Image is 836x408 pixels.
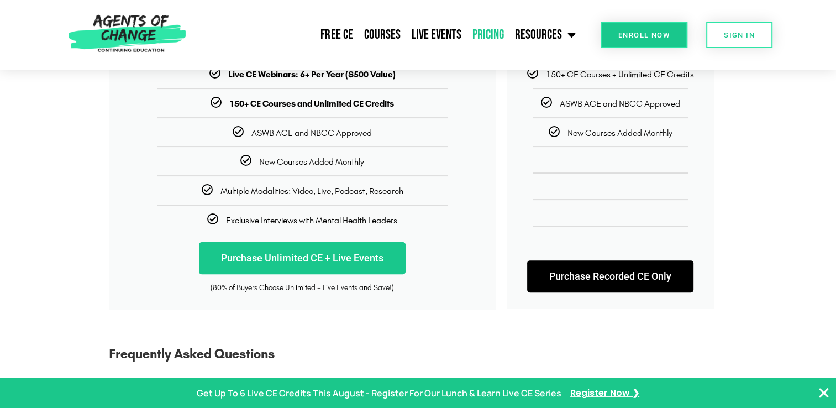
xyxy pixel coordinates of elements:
a: SIGN IN [706,22,772,48]
h3: Frequently Asked Questions [109,343,728,375]
span: ASWB ACE and NBCC Approved [251,128,372,138]
a: Purchase Recorded CE Only [527,260,693,292]
nav: Menu [191,21,581,49]
a: Live Events [406,21,466,49]
b: 150+ CE Courses and Unlimited CE Credits [229,98,394,109]
span: Exclusive Interviews with Mental Health Leaders [226,215,397,226]
a: Resources [509,21,581,49]
span: New Courses Added Monthly [567,128,672,138]
span: SIGN IN [724,32,755,39]
a: Register Now ❯ [570,385,639,401]
a: Pricing [466,21,509,49]
span: ASWB ACE and NBCC Approved [560,98,680,109]
a: Purchase Unlimited CE + Live Events [199,242,406,274]
a: Courses [358,21,406,49]
a: Free CE [315,21,358,49]
p: Get Up To 6 Live CE Credits This August - Register For Our Lunch & Learn Live CE Series [197,385,561,401]
span: Multiple Modalities: Video, Live, Podcast, Research [220,186,403,196]
span: Enroll Now [618,32,670,39]
div: (80% of Buyers Choose Unlimited + Live Events and Save!) [125,283,480,294]
span: 150+ CE Courses + Unlimited CE Credits [546,69,694,80]
button: Close Banner [817,386,830,400]
span: New Courses Added Monthly [259,156,364,167]
b: Live CE Webinars: 6+ Per Year ($500 Value) [228,69,396,80]
a: Enroll Now [601,22,687,48]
